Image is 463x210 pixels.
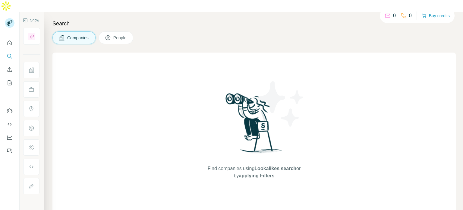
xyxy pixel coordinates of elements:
button: Search [5,51,14,62]
p: 0 [409,12,412,19]
img: Surfe Illustration - Stars [254,77,308,131]
button: Dashboard [5,132,14,143]
button: Show [19,16,43,25]
span: Find companies using or by [206,165,302,179]
button: Feedback [5,145,14,156]
p: 0 [393,12,396,19]
span: People [113,35,127,41]
button: Use Surfe API [5,119,14,130]
span: applying Filters [239,173,274,178]
button: Quick start [5,37,14,48]
button: Enrich CSV [5,64,14,75]
span: Companies [67,35,89,41]
button: Use Surfe on LinkedIn [5,105,14,116]
button: Buy credits [422,11,450,20]
img: Surfe Illustration - Woman searching with binoculars [223,92,285,159]
button: My lists [5,77,14,88]
span: Lookalikes search [254,166,296,171]
h4: Search [52,19,456,28]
